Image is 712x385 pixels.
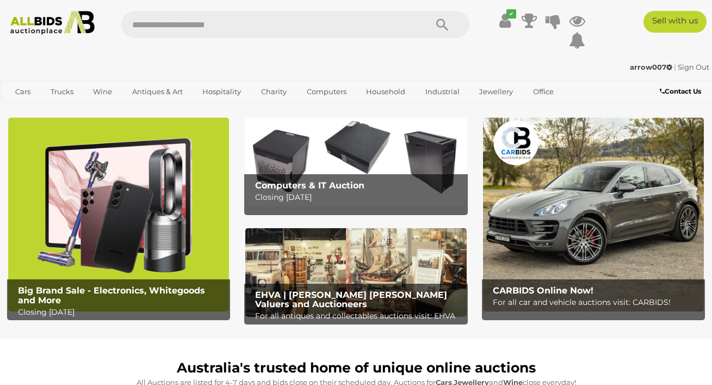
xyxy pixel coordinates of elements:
img: Big Brand Sale - Electronics, Whitegoods and More [8,118,229,311]
a: Antiques & Art [125,83,190,101]
a: Sports [8,101,45,119]
p: For all car and vehicle auctions visit: CARBIDS! [493,296,699,309]
span: | [674,63,676,71]
a: Sign Out [678,63,709,71]
a: Trucks [44,83,81,101]
p: Closing [DATE] [18,305,225,319]
a: Industrial [418,83,467,101]
a: Computers [300,83,354,101]
b: EHVA | [PERSON_NAME] [PERSON_NAME] Valuers and Auctioneers [255,290,447,310]
a: Jewellery [472,83,520,101]
a: ✔ [497,11,513,30]
a: Office [526,83,561,101]
a: Sell with us [643,11,707,33]
a: Wine [86,83,119,101]
b: Contact Us [660,87,701,95]
a: CARBIDS Online Now! CARBIDS Online Now! For all car and vehicle auctions visit: CARBIDS! [483,118,704,311]
a: EHVA | Evans Hastings Valuers and Auctioneers EHVA | [PERSON_NAME] [PERSON_NAME] Valuers and Auct... [245,228,466,317]
a: Hospitality [195,83,248,101]
img: CARBIDS Online Now! [483,118,704,311]
a: Household [359,83,412,101]
h1: Australia's trusted home of unique online auctions [14,360,698,376]
i: ✔ [506,9,516,19]
a: Big Brand Sale - Electronics, Whitegoods and More Big Brand Sale - Electronics, Whitegoods and Mo... [8,118,229,311]
a: arrow007 [630,63,674,71]
a: Charity [254,83,294,101]
img: EHVA | Evans Hastings Valuers and Auctioneers [245,228,466,317]
a: Cars [8,83,38,101]
strong: arrow007 [630,63,672,71]
a: [GEOGRAPHIC_DATA] [51,101,142,119]
a: Contact Us [660,85,704,97]
b: CARBIDS Online Now! [493,285,593,296]
p: Closing [DATE] [255,191,462,204]
b: Big Brand Sale - Electronics, Whitegoods and More [18,285,205,305]
b: Computers & IT Auction [255,180,364,191]
a: Computers & IT Auction Computers & IT Auction Closing [DATE] [245,118,466,206]
button: Search [415,11,469,38]
img: Allbids.com.au [5,11,100,35]
img: Computers & IT Auction [245,118,466,206]
p: For all antiques and collectables auctions visit: EHVA [255,309,462,323]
